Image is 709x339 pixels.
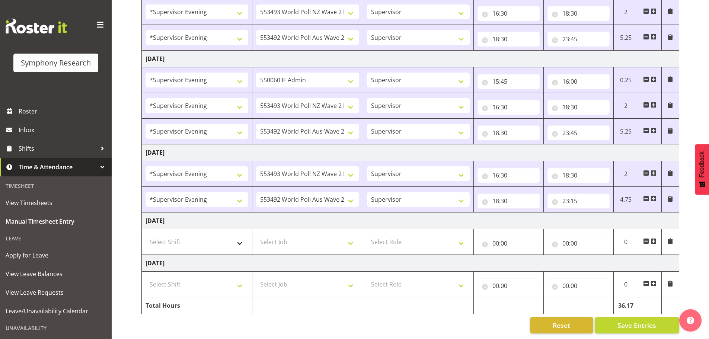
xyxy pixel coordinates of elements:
input: Click to select... [547,6,610,21]
input: Click to select... [547,74,610,89]
td: 5.25 [613,25,638,51]
a: Manual Timesheet Entry [2,212,110,231]
div: Unavailability [2,320,110,336]
td: 36.17 [613,297,638,314]
input: Click to select... [547,32,610,47]
span: Leave/Unavailability Calendar [6,306,106,317]
a: Leave/Unavailability Calendar [2,302,110,320]
td: [DATE] [142,212,679,229]
span: Time & Attendance [19,161,97,173]
input: Click to select... [478,100,540,115]
span: Save Entries [617,320,656,330]
div: Timesheet [2,178,110,194]
span: View Leave Requests [6,287,106,298]
input: Click to select... [547,236,610,251]
a: View Leave Requests [2,283,110,302]
input: Click to select... [547,100,610,115]
div: Leave [2,231,110,246]
input: Click to select... [478,32,540,47]
div: Symphony Research [21,57,91,68]
button: Feedback - Show survey [695,144,709,195]
td: 2 [613,93,638,119]
span: Roster [19,106,108,117]
input: Click to select... [478,236,540,251]
span: Shifts [19,143,97,154]
td: 4.75 [613,187,638,212]
input: Click to select... [478,6,540,21]
a: Apply for Leave [2,246,110,265]
a: View Leave Balances [2,265,110,283]
td: [DATE] [142,144,679,161]
span: View Timesheets [6,197,106,208]
td: 0 [613,229,638,255]
span: Apply for Leave [6,250,106,261]
input: Click to select... [547,278,610,293]
button: Reset [530,317,593,333]
span: Manual Timesheet Entry [6,216,106,227]
img: Rosterit website logo [6,19,67,33]
input: Click to select... [478,194,540,208]
span: View Leave Balances [6,268,106,279]
input: Click to select... [478,74,540,89]
input: Click to select... [478,278,540,293]
input: Click to select... [547,125,610,140]
input: Click to select... [547,194,610,208]
td: Total Hours [142,297,252,314]
button: Save Entries [595,317,679,333]
span: Reset [553,320,570,330]
td: 0 [613,272,638,297]
input: Click to select... [478,125,540,140]
input: Click to select... [547,168,610,183]
input: Click to select... [478,168,540,183]
td: 2 [613,161,638,187]
td: [DATE] [142,51,679,67]
span: Inbox [19,124,108,135]
span: Feedback [699,151,705,178]
img: help-xxl-2.png [687,317,694,324]
td: [DATE] [142,255,679,272]
a: View Timesheets [2,194,110,212]
td: 0.25 [613,67,638,93]
td: 5.25 [613,119,638,144]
